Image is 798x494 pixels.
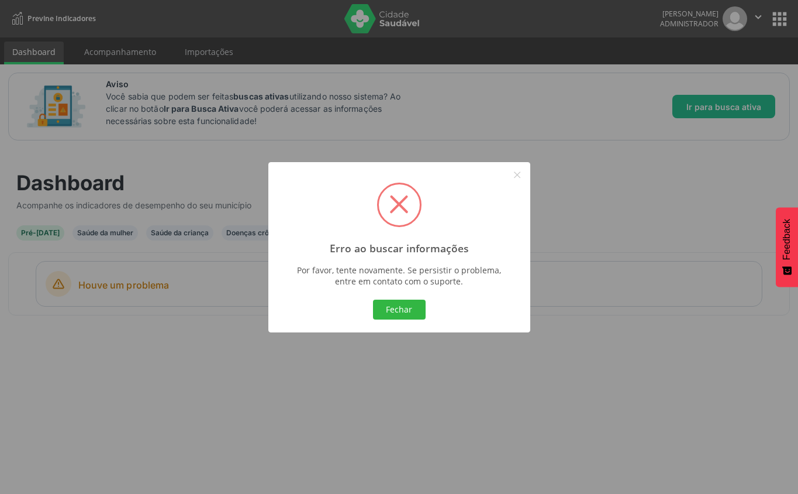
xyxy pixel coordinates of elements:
[330,242,469,255] h2: Erro ao buscar informações
[776,207,798,287] button: Feedback - Mostrar pesquisa
[373,300,426,320] button: Fechar
[782,219,792,260] span: Feedback
[291,265,506,287] div: Por favor, tente novamente. Se persistir o problema, entre em contato com o suporte.
[507,165,527,185] button: Close this dialog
